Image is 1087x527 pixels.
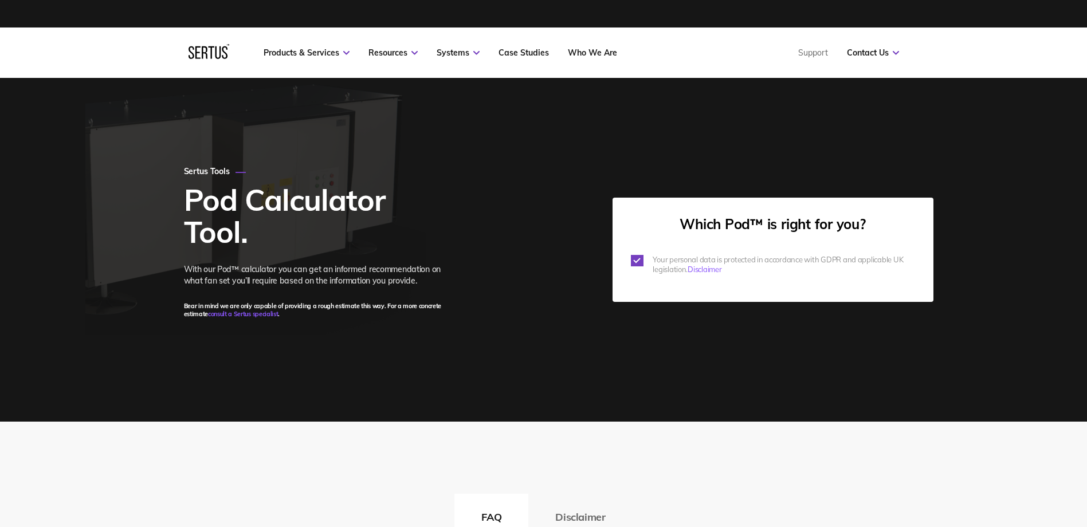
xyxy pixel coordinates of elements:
a: Who We Are [568,48,617,58]
h6: Bear in mind we are only capable of providing a rough estimate this way. For a more concrete esti... [184,302,445,318]
h3: Which Pod™ is right for you? [631,216,915,233]
a: Disclaimer [688,265,721,274]
p: Your personal data is protected in accordance with GDPR and applicable UK legislation. [653,255,915,274]
a: consult a Sertus specialist [208,310,278,318]
a: Systems [437,48,480,58]
h3: Sertus Tools [184,166,445,178]
a: Products & Services [264,48,350,58]
a: Support [798,48,828,58]
a: Resources [368,48,418,58]
a: Contact Us [847,48,899,58]
p: With our Pod™ calculator you can get an informed recommendation on what fan set you’ll require ba... [184,263,445,286]
h1: Pod Calculator Tool. [184,184,445,248]
a: Case Studies [499,48,549,58]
